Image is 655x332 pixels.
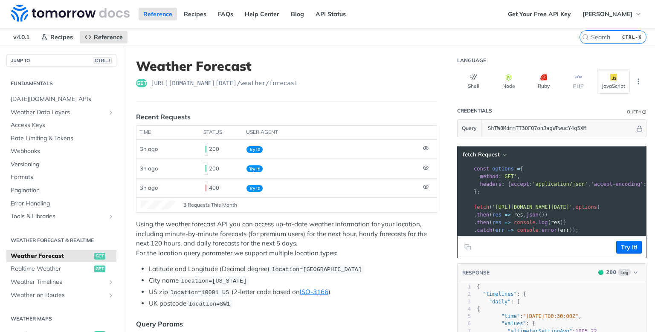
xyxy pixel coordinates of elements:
h2: Weather Maps [6,315,116,323]
span: https://api.tomorrow.io/v4/weather/forecast [151,79,298,87]
div: Credentials [457,107,492,114]
span: Try It! [246,165,263,172]
button: Shell [457,69,490,94]
span: [DATE][DOMAIN_NAME] APIs [11,95,114,104]
div: Query [627,109,641,115]
span: v4.0.1 [9,31,34,43]
span: error [542,227,557,233]
span: console [514,219,536,225]
a: Reference [80,31,128,43]
a: Error Handling [6,197,116,210]
a: Formats [6,171,116,184]
li: City name [149,276,437,286]
div: 200 [204,161,240,176]
span: Weather Forecast [11,252,92,260]
a: Reference [139,8,177,20]
a: API Status [311,8,351,20]
a: Get Your Free API Key [503,8,576,20]
span: Versioning [11,160,114,169]
button: Show subpages for Weather Timelines [107,279,114,286]
span: "timelines" [483,291,516,297]
span: fetch Request [463,151,500,158]
span: headers [480,181,501,187]
span: json [526,212,539,218]
span: fetch [474,204,489,210]
button: More Languages [632,75,645,88]
span: { [474,166,523,172]
span: then [477,219,489,225]
button: JUMP TOCTRL-/ [6,54,116,67]
span: Rate Limiting & Tokens [11,134,114,143]
span: => [504,219,510,225]
span: . ( . ()) [474,212,548,218]
span: [PERSON_NAME] [583,10,632,18]
span: : { [477,320,535,326]
span: catch [477,227,492,233]
kbd: CTRL-K [620,33,644,41]
div: 2 [458,291,471,298]
span: CTRL-/ [93,57,112,64]
span: log [539,219,548,225]
a: Pagination [6,184,116,197]
button: JavaScript [597,69,630,94]
span: location=[GEOGRAPHIC_DATA] [272,266,362,273]
svg: More ellipsis [635,78,642,85]
span: Pagination [11,186,114,195]
span: 3h ago [140,165,158,172]
li: UK postcode [149,299,437,309]
span: => [504,212,510,218]
a: Recipes [36,31,78,43]
span: Error Handling [11,199,114,208]
span: accept [511,181,529,187]
div: 400 [204,181,240,195]
span: 3h ago [140,184,158,191]
a: Help Center [240,8,284,20]
th: user agent [243,126,420,139]
a: Rate Limiting & Tokens [6,132,116,145]
canvas: Line Graph [141,201,175,209]
div: QueryInformation [627,109,646,115]
span: get [94,266,105,272]
div: Language [457,57,486,64]
a: Tools & LibrariesShow subpages for Tools & Libraries [6,210,116,223]
a: Webhooks [6,145,116,158]
button: Query [458,120,481,137]
a: Recipes [179,8,211,20]
div: 3 [458,298,471,306]
span: res [492,212,501,218]
a: Realtime Weatherget [6,263,116,275]
input: apikey [484,120,635,137]
span: location=[US_STATE] [181,278,246,284]
h2: Fundamentals [6,80,116,87]
span: Access Keys [11,121,114,130]
span: Try It! [246,146,263,153]
span: : [ [477,299,520,305]
button: Ruby [527,69,560,94]
span: : { [477,291,526,297]
span: Weather Data Layers [11,108,105,117]
span: Realtime Weather [11,265,92,273]
a: FAQs [213,8,238,20]
div: 1 [458,283,471,291]
button: Node [492,69,525,94]
span: 'application/json' [532,181,588,187]
li: US zip (2-letter code based on ) [149,287,437,297]
span: Tools & Libraries [11,212,105,221]
span: Try It! [246,185,263,192]
a: Blog [286,8,309,20]
span: "time" [501,313,520,319]
h2: Weather Forecast & realtime [6,237,116,244]
a: ISO-3166 [300,288,328,296]
p: Using the weather forecast API you can access up-to-date weather information for your location, i... [136,219,437,258]
span: options [492,166,514,172]
button: [PERSON_NAME] [578,8,646,20]
li: Latitude and Longitude (Decimal degree) [149,264,437,274]
h1: Weather Forecast [136,58,437,74]
th: status [200,126,243,139]
span: Recipes [50,33,73,41]
span: 'GET' [501,173,517,179]
span: location=10001 US [170,289,229,296]
div: Recent Requests [136,112,191,122]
